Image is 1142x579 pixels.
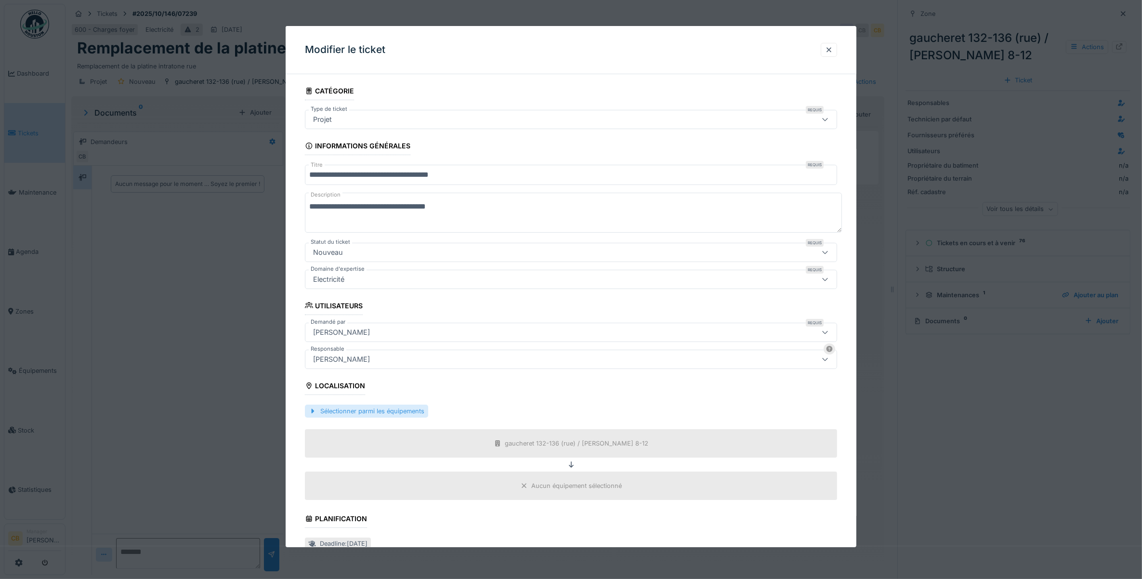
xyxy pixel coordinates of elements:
h3: Modifier le ticket [305,44,385,56]
div: Projet [309,114,336,125]
div: Requis [806,266,824,274]
div: Informations générales [305,139,411,155]
div: [PERSON_NAME] [309,327,374,338]
label: Description [309,189,342,201]
label: Titre [309,161,325,169]
label: Demandé par [309,318,347,326]
div: Planification [305,512,368,528]
div: Requis [806,106,824,114]
div: [PERSON_NAME] [309,354,374,365]
div: Requis [806,239,824,247]
div: Electricité [309,274,348,285]
label: Type de ticket [309,105,349,113]
label: Statut du ticket [309,238,352,246]
div: Sélectionner parmi les équipements [305,405,428,418]
label: Domaine d'expertise [309,265,367,273]
div: Nouveau [309,247,347,258]
div: Requis [806,319,824,327]
div: Catégorie [305,84,354,100]
label: Responsable [309,345,346,353]
div: Aucun équipement sélectionné [532,481,622,490]
div: Localisation [305,379,366,395]
div: Requis [806,161,824,169]
div: Utilisateurs [305,299,363,315]
div: gaucheret 132-136 (rue) / [PERSON_NAME] 8-12 [505,439,649,448]
div: Deadline : [DATE] [320,540,368,549]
